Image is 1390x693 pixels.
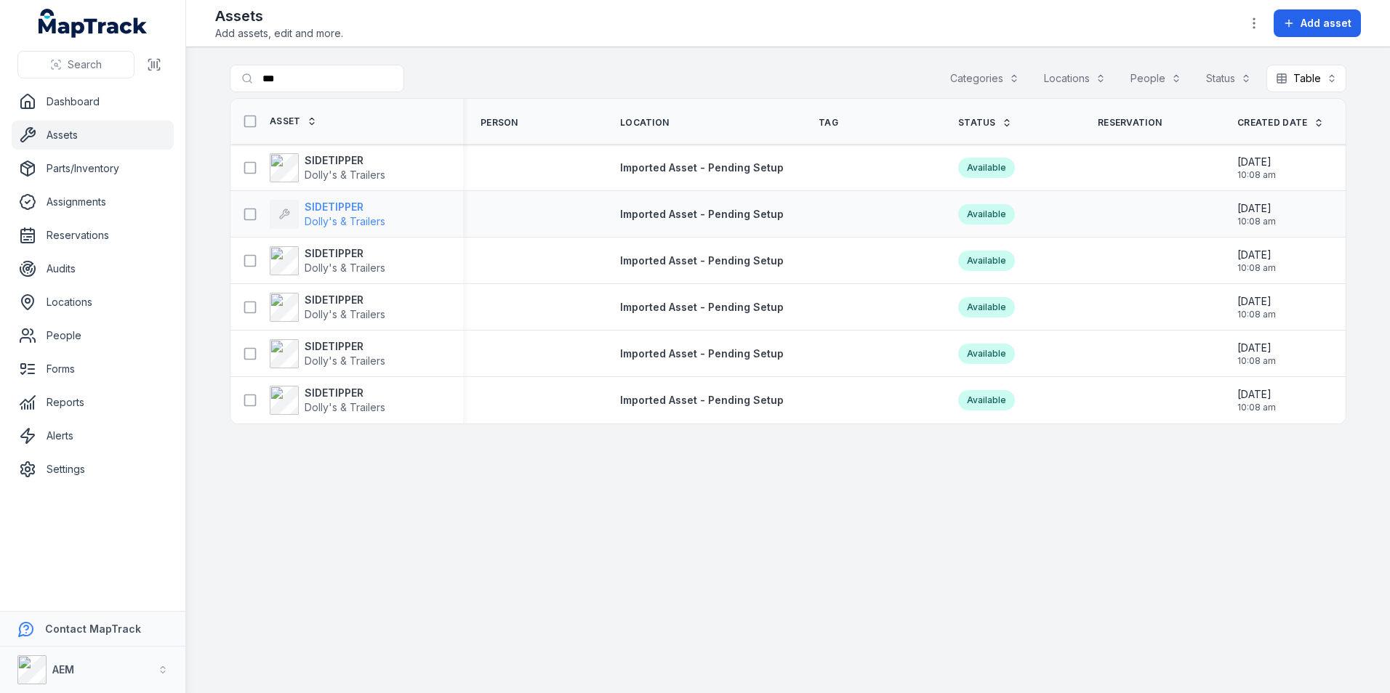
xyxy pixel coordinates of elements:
button: Locations [1035,65,1115,92]
a: Locations [12,288,174,317]
time: 20/08/2025, 10:08:45 am [1237,387,1276,413]
a: SIDETIPPERDolly's & Trailers [270,386,385,415]
a: Imported Asset - Pending Setup [620,254,784,268]
button: Table [1266,65,1346,92]
span: Dolly's & Trailers [305,354,385,367]
span: Add assets, edit and more. [215,26,343,41]
strong: SIDETIPPER [305,153,385,168]
span: 10:08 am [1237,262,1276,274]
a: Parts/Inventory [12,154,174,183]
a: MapTrack [39,9,148,38]
a: Imported Asset - Pending Setup [620,300,784,315]
span: Imported Asset - Pending Setup [620,301,784,313]
span: Status [958,117,996,129]
a: Audits [12,254,174,283]
strong: Contact MapTrack [45,623,141,635]
time: 20/08/2025, 10:08:45 am [1237,155,1276,181]
button: Categories [941,65,1029,92]
a: Assets [12,121,174,150]
span: Created Date [1237,117,1308,129]
a: Alerts [12,421,174,450]
a: Assignments [12,187,174,216]
div: Available [958,158,1015,178]
button: People [1121,65,1191,92]
a: Imported Asset - Pending Setup [620,393,784,408]
h2: Assets [215,6,343,26]
span: Imported Asset - Pending Setup [620,208,784,220]
span: Imported Asset - Pending Setup [620,394,784,406]
span: [DATE] [1237,341,1276,355]
span: Dolly's & Trailers [305,169,385,181]
a: Reservations [12,221,174,250]
span: [DATE] [1237,387,1276,402]
span: 10:08 am [1237,169,1276,181]
button: Status [1197,65,1261,92]
span: Imported Asset - Pending Setup [620,161,784,174]
span: Imported Asset - Pending Setup [620,347,784,360]
a: Created Date [1237,117,1324,129]
span: [DATE] [1237,201,1276,216]
time: 20/08/2025, 10:08:45 am [1237,341,1276,367]
span: 10:08 am [1237,355,1276,367]
span: 10:08 am [1237,309,1276,320]
span: Add asset [1301,16,1351,31]
a: Imported Asset - Pending Setup [620,346,784,361]
a: Dashboard [12,87,174,116]
strong: SIDETIPPER [305,246,385,261]
a: People [12,321,174,350]
a: SIDETIPPERDolly's & Trailers [270,200,385,229]
button: Add asset [1274,9,1361,37]
a: Status [958,117,1012,129]
strong: SIDETIPPER [305,200,385,214]
span: Asset [270,115,301,127]
span: Person [481,117,518,129]
span: Dolly's & Trailers [305,215,385,227]
a: Imported Asset - Pending Setup [620,161,784,175]
span: Dolly's & Trailers [305,262,385,274]
span: Location [620,117,669,129]
span: [DATE] [1237,248,1276,262]
span: Imported Asset - Pending Setup [620,254,784,267]
time: 20/08/2025, 10:08:45 am [1237,201,1276,227]
a: Forms [12,354,174,384]
span: 10:08 am [1237,216,1276,227]
span: Search [68,57,102,72]
span: Dolly's & Trailers [305,401,385,413]
div: Available [958,390,1015,410]
button: Search [17,51,134,78]
strong: SIDETIPPER [305,386,385,400]
a: Settings [12,455,174,484]
div: Available [958,297,1015,317]
div: Available [958,251,1015,271]
span: [DATE] [1237,155,1276,169]
span: Dolly's & Trailers [305,308,385,320]
time: 20/08/2025, 10:08:45 am [1237,248,1276,274]
a: Asset [270,115,317,127]
span: Reservation [1098,117,1162,129]
a: SIDETIPPERDolly's & Trailers [270,246,385,275]
a: SIDETIPPERDolly's & Trailers [270,153,385,182]
strong: SIDETIPPER [305,293,385,307]
a: Reports [12,388,174,417]
a: Imported Asset - Pending Setup [620,207,784,222]
span: 10:08 am [1237,402,1276,413]
strong: AEM [52,663,74,676]
span: [DATE] [1237,294,1276,309]
a: SIDETIPPERDolly's & Trailers [270,339,385,368]
div: Available [958,344,1015,364]
strong: SIDETIPPER [305,339,385,354]
span: Tag [819,117,838,129]
a: SIDETIPPERDolly's & Trailers [270,293,385,322]
div: Available [958,204,1015,224]
time: 20/08/2025, 10:08:45 am [1237,294,1276,320]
